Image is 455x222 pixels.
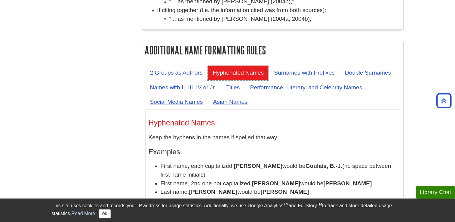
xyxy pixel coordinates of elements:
[161,188,397,196] li: Last name: would be
[149,133,397,142] p: Keep the hyphens in the names if spelled that way.
[149,119,397,127] h3: Hyphenated Names
[149,148,397,156] h4: Examples
[189,189,237,195] b: [PERSON_NAME]
[99,209,110,218] button: Close
[142,42,403,58] h2: Additional Name Formatting Rules
[161,179,397,188] li: First name, 2nd one not capitalized: would be
[323,180,372,187] b: [PERSON_NAME]
[157,6,400,23] li: If citing together (i.e. the information cited was from both sources):
[71,211,95,216] a: Read More
[245,80,367,95] a: Performance, Literary, and Celebrity Names
[208,65,269,80] a: Hyphenated Names
[416,186,455,199] button: Library Chat
[52,202,404,218] div: This site uses cookies and records your IP address for usage statistics. Additionally, we use Goo...
[208,94,252,109] a: Asian Names
[234,163,282,169] b: [PERSON_NAME]
[145,94,208,109] a: Social Media Names
[317,202,322,206] sup: TM
[161,162,397,179] li: First name, each capitalized: would be (no space between first name initials)
[145,80,221,95] a: Names with II, III, IV or Jr.
[283,202,288,206] sup: TM
[145,65,208,80] a: 2 Groups as Authors
[434,97,453,105] a: Back to Top
[169,15,400,23] li: "... as mentioned by [PERSON_NAME] (2004a, 2004b),"
[221,80,244,95] a: Titles
[269,65,340,80] a: Surnames with Prefixes
[340,65,396,80] a: Double Surnames
[306,163,343,169] b: Goulais, B.-J.
[260,189,309,195] b: [PERSON_NAME]
[252,180,300,187] b: [PERSON_NAME]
